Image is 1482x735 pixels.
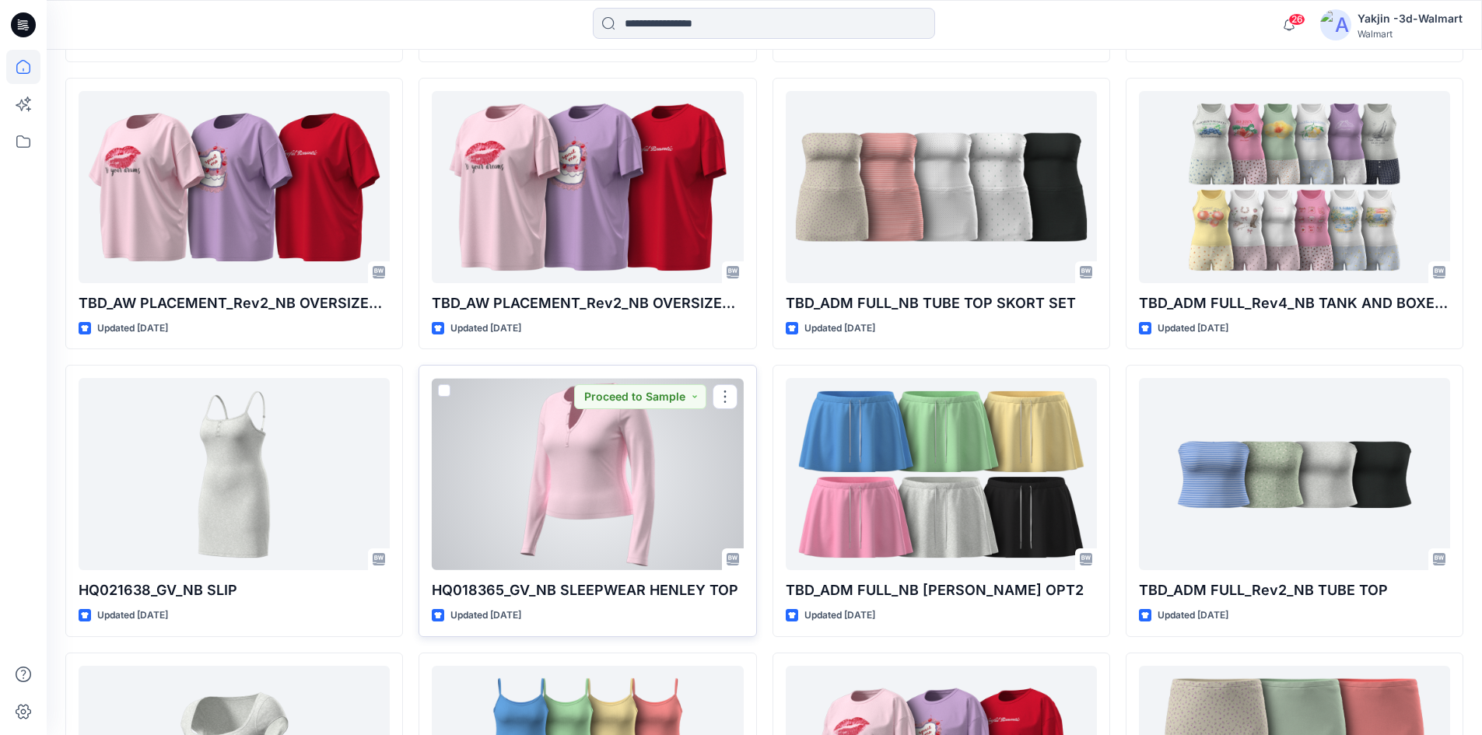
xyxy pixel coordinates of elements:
[1358,28,1463,40] div: Walmart
[97,607,168,624] p: Updated [DATE]
[1139,292,1450,314] p: TBD_ADM FULL_Rev4_NB TANK AND BOXER SET
[786,292,1097,314] p: TBD_ADM FULL_NB TUBE TOP SKORT SET
[1320,9,1351,40] img: avatar
[804,320,875,337] p: Updated [DATE]
[432,91,743,283] a: TBD_AW PLACEMENT_Rev2_NB OVERSIZED T-SHIRT
[1358,9,1463,28] div: Yakjin -3d-Walmart
[1158,607,1228,624] p: Updated [DATE]
[1158,320,1228,337] p: Updated [DATE]
[79,579,390,601] p: HQ021638_GV_NB SLIP
[432,579,743,601] p: HQ018365_GV_NB SLEEPWEAR HENLEY TOP
[1139,378,1450,570] a: TBD_ADM FULL_Rev2_NB TUBE TOP
[79,378,390,570] a: HQ021638_GV_NB SLIP
[79,292,390,314] p: TBD_AW PLACEMENT_Rev2_NB OVERSIZED T-SHIRT PLUS
[432,378,743,570] a: HQ018365_GV_NB SLEEPWEAR HENLEY TOP
[97,320,168,337] p: Updated [DATE]
[786,579,1097,601] p: TBD_ADM FULL_NB [PERSON_NAME] OPT2
[1139,91,1450,283] a: TBD_ADM FULL_Rev4_NB TANK AND BOXER SET
[786,91,1097,283] a: TBD_ADM FULL_NB TUBE TOP SKORT SET
[432,292,743,314] p: TBD_AW PLACEMENT_Rev2_NB OVERSIZED T-SHIRT
[79,91,390,283] a: TBD_AW PLACEMENT_Rev2_NB OVERSIZED T-SHIRT PLUS
[786,378,1097,570] a: TBD_ADM FULL_NB TERRY SKORT OPT2
[450,607,521,624] p: Updated [DATE]
[1288,13,1305,26] span: 26
[1139,579,1450,601] p: TBD_ADM FULL_Rev2_NB TUBE TOP
[450,320,521,337] p: Updated [DATE]
[804,607,875,624] p: Updated [DATE]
